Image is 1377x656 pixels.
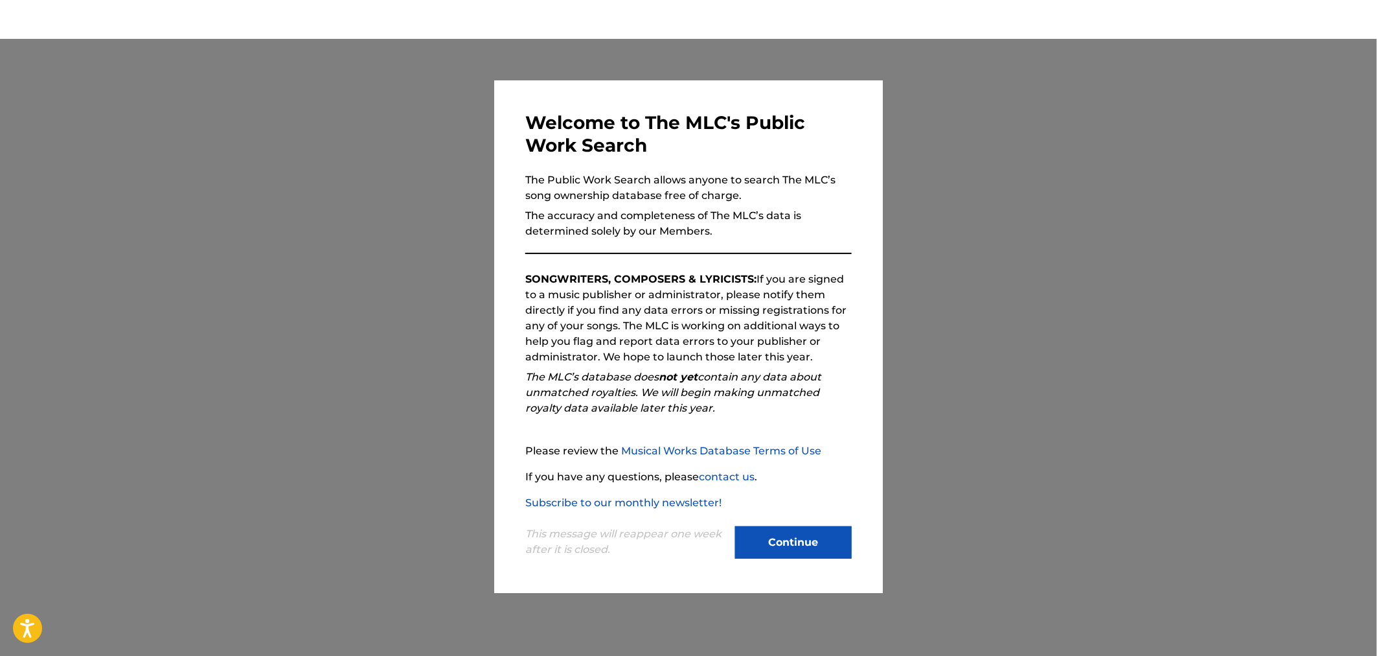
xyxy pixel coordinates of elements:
[525,272,852,365] p: If you are signed to a music publisher or administrator, please notify them directly if you find ...
[525,497,722,509] a: Subscribe to our monthly newsletter!
[699,471,755,483] a: contact us
[525,526,727,557] p: This message will reappear one week after it is closed.
[525,469,852,485] p: If you have any questions, please .
[525,172,852,204] p: The Public Work Search allows anyone to search The MLC’s song ownership database free of charge.
[659,371,698,383] strong: not yet
[525,371,821,414] em: The MLC’s database does contain any data about unmatched royalties. We will begin making unmatche...
[525,111,852,157] h3: Welcome to The MLC's Public Work Search
[1312,594,1377,656] iframe: Chat Widget
[735,526,852,559] button: Continue
[621,445,821,457] a: Musical Works Database Terms of Use
[525,443,852,459] p: Please review the
[525,208,852,239] p: The accuracy and completeness of The MLC’s data is determined solely by our Members.
[525,273,757,285] strong: SONGWRITERS, COMPOSERS & LYRICISTS:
